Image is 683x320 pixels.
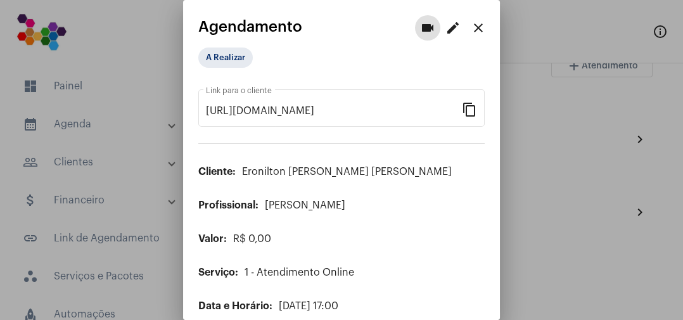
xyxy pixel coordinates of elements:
span: [DATE] 17:00 [279,301,338,311]
span: Eronilton [PERSON_NAME] [PERSON_NAME] [242,167,452,177]
input: Link [206,105,462,117]
mat-icon: edit [445,20,461,35]
span: Cliente: [198,167,236,177]
span: 1 - Atendimento Online [245,267,354,278]
span: [PERSON_NAME] [265,200,345,210]
span: Agendamento [198,18,302,35]
mat-icon: content_copy [462,101,477,117]
span: Profissional: [198,200,259,210]
span: Serviço: [198,267,238,278]
span: Valor: [198,234,227,244]
mat-icon: close [471,20,486,35]
span: R$ 0,00 [233,234,271,244]
mat-chip: A Realizar [198,48,253,68]
span: Data e Horário: [198,301,272,311]
mat-icon: videocam [420,20,435,35]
